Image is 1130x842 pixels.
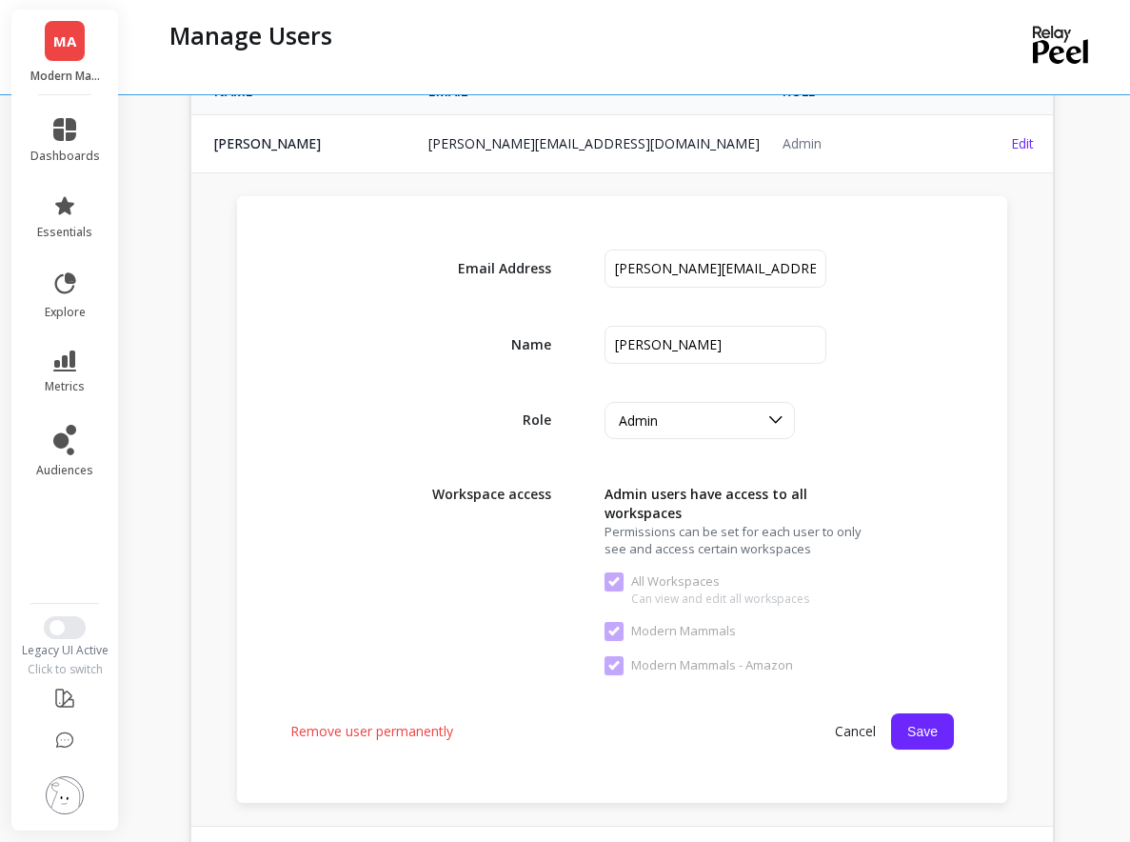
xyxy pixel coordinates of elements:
[39,305,318,325] div: Send us a message
[73,642,116,655] span: Home
[304,414,342,452] button: Submit
[223,30,261,69] img: Profile image for Kateryna
[44,616,86,639] button: Switch to New UI
[605,485,825,523] span: Admin users have access to all workspaces
[820,714,891,749] span: Cancel
[605,523,870,557] span: Permissions can be set for each user to only see and access certain workspaces
[259,30,297,69] img: Profile image for Jordan
[771,114,976,172] td: Admin
[45,305,86,320] span: explore
[190,594,381,671] button: Messages
[11,662,119,677] div: Click to switch
[214,134,406,153] span: [PERSON_NAME]
[418,259,551,278] span: Email Address
[38,135,343,200] p: Hi Jure 👋Welcome to [PERSON_NAME]!
[38,36,69,67] img: logo
[30,149,100,164] span: dashboards
[327,30,362,65] div: Close
[169,19,332,51] p: Manage Users
[605,326,825,364] input: First Last
[418,335,551,354] span: Name
[418,411,551,430] span: Role
[46,776,84,814] img: profile picture
[39,520,342,558] button: Find a time
[53,30,76,52] span: MA
[45,379,85,394] span: metrics
[36,463,93,478] span: audiences
[1011,134,1034,152] span: Edit
[39,492,342,512] div: Schedule a meeting with us:
[39,387,342,407] h2: What are you looking for?
[290,722,453,741] span: Remove user permanently
[605,656,793,675] span: Modern Mammals - Amazon
[253,642,319,655] span: Messages
[428,134,760,152] a: [PERSON_NAME][EMAIL_ADDRESS][DOMAIN_NAME]
[30,69,100,84] p: Modern Mammals - Amazon
[605,250,825,288] input: name@example.com
[619,411,658,430] span: Admin
[39,414,304,452] input: Search our documentation
[891,713,954,750] button: Save
[418,477,551,504] span: Workspace access
[37,225,92,240] span: essentials
[39,325,318,345] div: We typically reply in under 30 minutes
[605,572,809,591] span: All Workspaces
[11,643,119,658] div: Legacy UI Active
[19,289,362,361] div: Send us a messageWe typically reply in under 30 minutes
[605,622,736,641] span: Modern Mammals
[38,200,343,265] p: How can we help you?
